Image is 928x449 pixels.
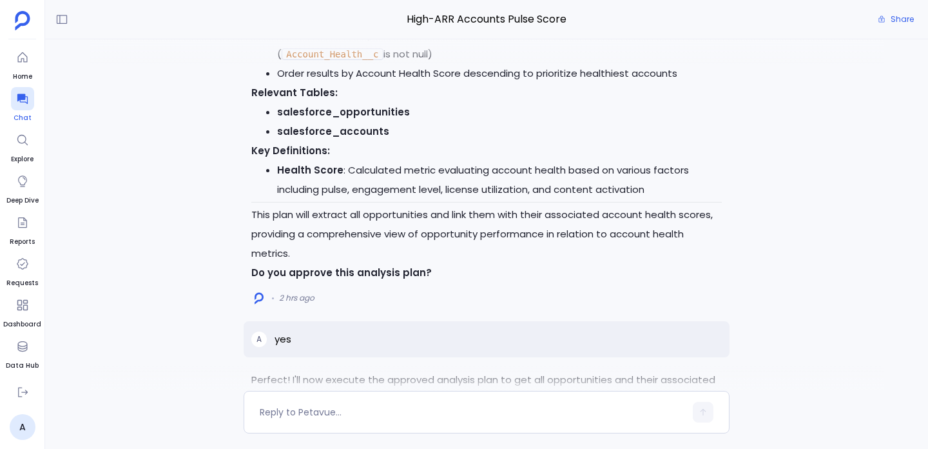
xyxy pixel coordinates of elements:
button: Share [870,10,922,28]
span: Share [891,14,914,25]
a: Home [11,46,34,82]
a: Deep Dive [6,170,39,206]
strong: Do you approve this analysis plan? [251,266,432,279]
strong: Key Definitions: [251,144,330,157]
span: Home [11,72,34,82]
a: A [10,414,35,440]
li: : Calculated metric evaluating account health based on various factors including pulse, engagemen... [277,161,722,199]
a: Data Hub [6,335,39,371]
strong: Relevant Tables: [251,86,338,99]
li: Order results by Account Health Score descending to prioritize healthiest accounts [277,64,722,83]
span: A [256,334,262,344]
a: Requests [6,252,38,288]
span: Data Hub [6,361,39,371]
img: petavue logo [15,11,30,30]
span: Dashboard [3,319,41,330]
p: yes [275,332,291,347]
span: Requests [6,278,38,288]
a: Dashboard [3,294,41,330]
a: Settings [8,376,37,412]
span: High-ARR Accounts Pulse Score [244,11,730,28]
a: Chat [11,87,34,123]
a: Explore [11,128,34,165]
strong: salesforce_accounts [277,125,389,138]
span: Chat [11,113,34,123]
strong: Health Score [277,163,343,177]
a: Reports [10,211,35,247]
p: This plan will extract all opportunities and link them with their associated account health score... [251,205,722,263]
img: logo [255,292,264,304]
span: Explore [11,154,34,165]
span: Deep Dive [6,195,39,206]
strong: salesforce_opportunities [277,105,410,119]
span: Reports [10,237,35,247]
span: 2 hrs ago [279,293,314,303]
